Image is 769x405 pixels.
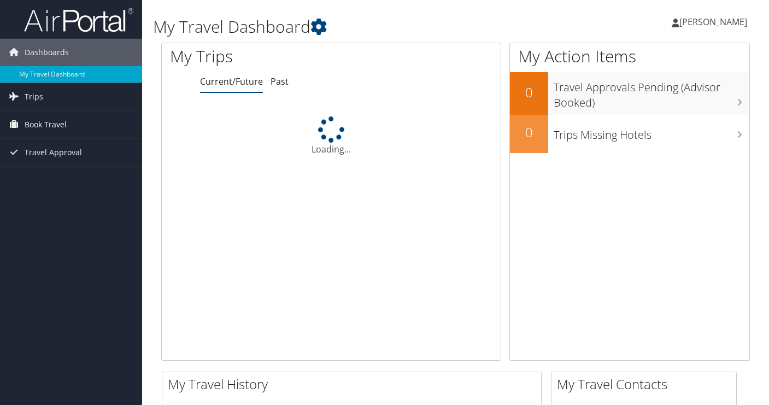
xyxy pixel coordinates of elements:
h2: My Travel Contacts [557,375,736,394]
a: Past [271,75,289,87]
a: 0Travel Approvals Pending (Advisor Booked) [510,72,749,114]
a: 0Trips Missing Hotels [510,115,749,153]
span: [PERSON_NAME] [679,16,747,28]
h1: My Trips [170,45,351,68]
span: Book Travel [25,111,67,138]
a: Current/Future [200,75,263,87]
span: Travel Approval [25,139,82,166]
h3: Travel Approvals Pending (Advisor Booked) [554,74,749,110]
img: airportal-logo.png [24,7,133,33]
h2: 0 [510,123,548,142]
span: Dashboards [25,39,69,66]
div: Loading... [162,116,501,156]
span: Trips [25,83,43,110]
h2: 0 [510,83,548,102]
h1: My Action Items [510,45,749,68]
h2: My Travel History [168,375,541,394]
h1: My Travel Dashboard [153,15,556,38]
a: [PERSON_NAME] [672,5,758,38]
h3: Trips Missing Hotels [554,122,749,143]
